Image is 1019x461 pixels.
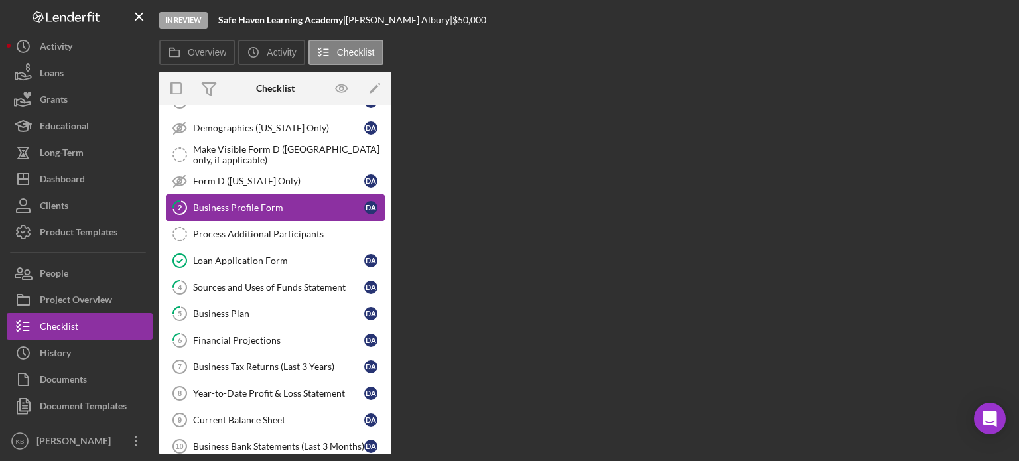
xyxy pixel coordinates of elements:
button: Checklist [308,40,383,65]
div: D A [364,387,377,400]
button: Educational [7,113,153,139]
b: Safe Haven Learning Academy [218,14,343,25]
div: Form D ([US_STATE] Only) [193,176,364,186]
a: 7Business Tax Returns (Last 3 Years)DA [166,354,385,380]
div: People [40,260,68,290]
button: Dashboard [7,166,153,192]
div: Make Visible Form D ([GEOGRAPHIC_DATA] only, if applicable) [193,144,384,165]
div: D A [364,334,377,347]
div: Process Additional Participants [193,229,384,239]
div: Project Overview [40,287,112,316]
div: Open Intercom Messenger [974,403,1006,434]
div: Long-Term [40,139,84,169]
button: KB[PERSON_NAME] [7,428,153,454]
span: $50,000 [452,14,486,25]
a: 5Business PlanDA [166,300,385,327]
button: Activity [7,33,153,60]
div: Checklist [256,83,295,94]
label: Activity [267,47,296,58]
a: 9Current Balance SheetDA [166,407,385,433]
div: [PERSON_NAME] Albury | [346,15,452,25]
tspan: 9 [178,416,182,424]
div: Sources and Uses of Funds Statement [193,282,364,293]
div: Checklist [40,313,78,343]
tspan: 6 [178,336,182,344]
div: Loan Application Form [193,255,364,266]
div: Documents [40,366,87,396]
div: Demographics ([US_STATE] Only) [193,123,364,133]
tspan: 5 [178,309,182,318]
div: D A [364,413,377,427]
div: D A [364,201,377,214]
tspan: 2 [178,203,182,212]
div: History [40,340,71,369]
button: Activity [238,40,305,65]
button: Document Templates [7,393,153,419]
div: D A [364,254,377,267]
div: Educational [40,113,89,143]
div: D A [364,121,377,135]
label: Checklist [337,47,375,58]
a: Process Additional Participants [166,221,385,247]
a: 8Year-to-Date Profit & Loss StatementDA [166,380,385,407]
div: Grants [40,86,68,116]
div: D A [364,360,377,373]
div: Activity [40,33,72,63]
a: Form D ([US_STATE] Only)DA [166,168,385,194]
a: Demographics ([US_STATE] Only)DA [166,115,385,141]
label: Overview [188,47,226,58]
a: 2Business Profile FormDA [166,194,385,221]
div: Document Templates [40,393,127,423]
tspan: 10 [175,442,183,450]
div: D A [364,174,377,188]
div: Business Plan [193,308,364,319]
div: Business Profile Form [193,202,364,213]
tspan: 4 [178,283,182,291]
div: In Review [159,12,208,29]
button: Product Templates [7,219,153,245]
tspan: 7 [178,363,182,371]
div: Current Balance Sheet [193,415,364,425]
div: Clients [40,192,68,222]
div: D A [364,440,377,453]
button: Grants [7,86,153,113]
div: Financial Projections [193,335,364,346]
button: Long-Term [7,139,153,166]
button: Project Overview [7,287,153,313]
text: KB [16,438,25,445]
button: Documents [7,366,153,393]
tspan: 1 [178,97,182,105]
a: 10Business Bank Statements (Last 3 Months)DA [166,433,385,460]
a: Make Visible Form D ([GEOGRAPHIC_DATA] only, if applicable) [166,141,385,168]
div: | [218,15,346,25]
button: Overview [159,40,235,65]
a: Loan Application FormDA [166,247,385,274]
div: Business Tax Returns (Last 3 Years) [193,362,364,372]
tspan: 8 [178,389,182,397]
a: 6Financial ProjectionsDA [166,327,385,354]
div: D A [364,307,377,320]
button: Checklist [7,313,153,340]
div: [PERSON_NAME] [33,428,119,458]
div: Business Bank Statements (Last 3 Months) [193,441,364,452]
button: People [7,260,153,287]
button: Clients [7,192,153,219]
div: Year-to-Date Profit & Loss Statement [193,388,364,399]
div: Loans [40,60,64,90]
div: Dashboard [40,166,85,196]
button: Loans [7,60,153,86]
button: History [7,340,153,366]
